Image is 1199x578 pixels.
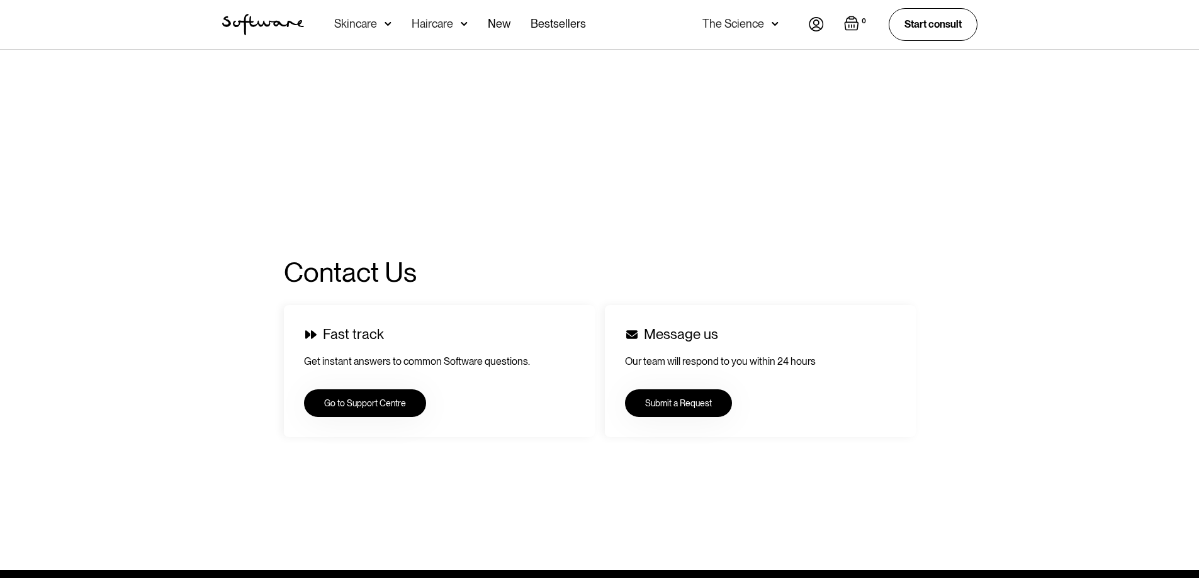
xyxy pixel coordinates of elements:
div: 0 [859,16,869,27]
a: Go to Support Centre [304,389,426,417]
div: Message us [644,325,718,343]
div: The Science [702,18,764,30]
div: Haircare [412,18,453,30]
img: arrow down [385,18,391,30]
a: Open cart [844,16,869,33]
p: Get instant answers to common Software questions. [304,354,575,369]
a: Submit a Request [625,389,732,417]
p: Our team will respond to you within 24 hours [625,354,896,369]
a: Start consult [889,8,977,40]
img: arrow down [772,18,779,30]
div: Fast track [323,325,384,343]
a: home [222,14,304,35]
h1: Contact Us [284,256,531,289]
img: Software Logo [222,14,304,35]
div: Skincare [334,18,377,30]
img: arrow down [461,18,468,30]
